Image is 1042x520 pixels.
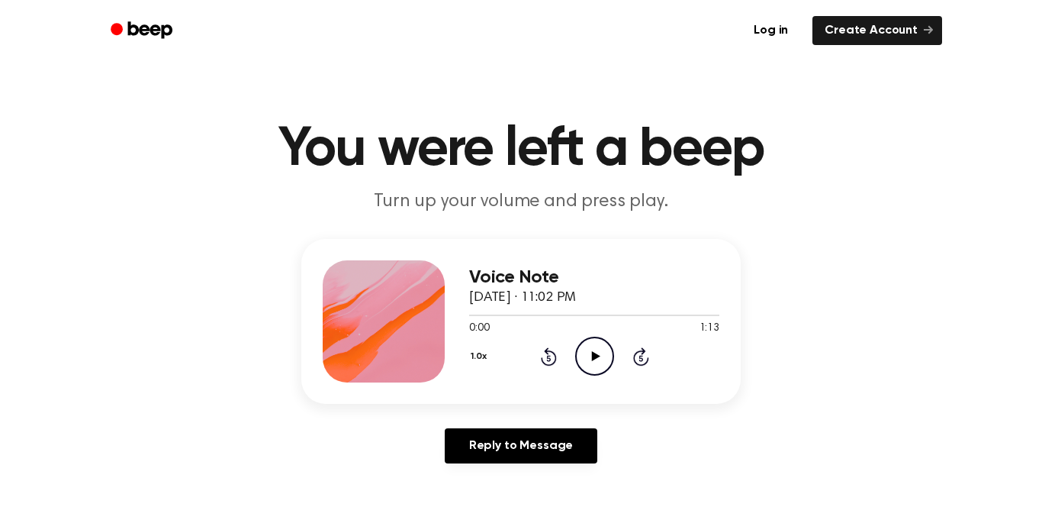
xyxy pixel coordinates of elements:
h1: You were left a beep [130,122,912,177]
a: Reply to Message [445,428,597,463]
button: 1.0x [469,344,492,370]
a: Log in [738,13,803,48]
a: Create Account [812,16,942,45]
span: 1:13 [699,321,719,337]
a: Beep [100,16,186,46]
span: [DATE] · 11:02 PM [469,291,576,305]
p: Turn up your volume and press play. [228,189,814,215]
h3: Voice Note [469,267,719,288]
span: 0:00 [469,321,489,337]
